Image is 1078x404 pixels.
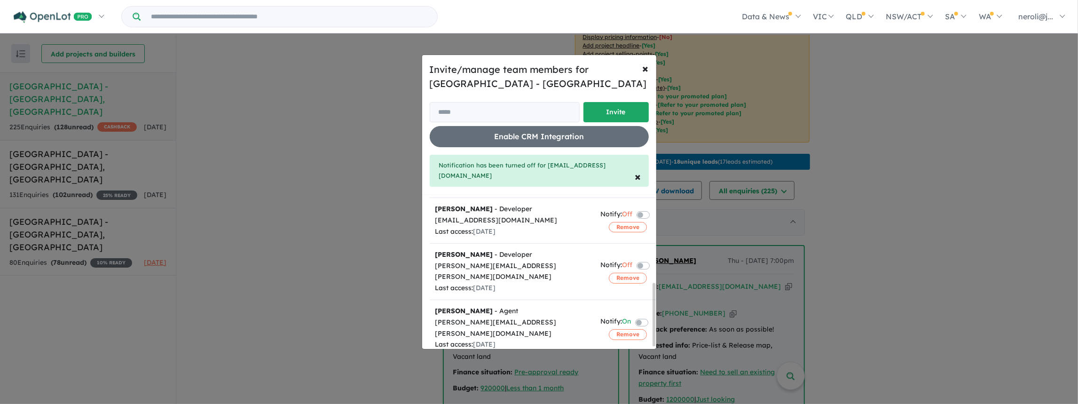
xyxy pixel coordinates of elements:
span: [DATE] [473,340,496,349]
div: Notify: [601,260,633,272]
div: Last access: [435,226,590,238]
div: Notify: [601,209,633,222]
strong: [PERSON_NAME] [435,205,493,213]
div: - Agent [435,306,590,317]
button: Invite [583,102,649,122]
button: Remove [609,222,647,232]
div: - Developer [435,204,590,215]
button: Close [628,163,649,190]
strong: [PERSON_NAME] [435,250,493,259]
div: - Developer [435,249,590,261]
div: [PERSON_NAME][EMAIL_ADDRESS][PERSON_NAME][DOMAIN_NAME] [435,261,590,283]
h5: Invite/manage team members for [GEOGRAPHIC_DATA] - [GEOGRAPHIC_DATA] [430,63,649,91]
img: Openlot PRO Logo White [14,11,92,23]
span: Off [622,209,633,222]
span: Off [622,260,633,272]
div: [EMAIL_ADDRESS][DOMAIN_NAME] [435,215,590,226]
span: [DATE] [473,227,496,236]
div: Notify: [601,316,631,329]
div: Notification has been turned off for [EMAIL_ADDRESS][DOMAIN_NAME] [430,155,649,187]
span: × [643,61,649,75]
div: Last access: [435,283,590,294]
div: Last access: [435,339,590,350]
button: Remove [609,329,647,340]
button: Enable CRM Integration [430,126,649,147]
span: [DATE] [473,284,496,292]
span: neroli@j... [1018,12,1053,21]
input: Try estate name, suburb, builder or developer [142,7,435,27]
span: × [635,169,641,183]
strong: [PERSON_NAME] [435,307,493,315]
div: [PERSON_NAME][EMAIL_ADDRESS][PERSON_NAME][DOMAIN_NAME] [435,317,590,340]
button: Remove [609,273,647,283]
span: On [622,316,631,329]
